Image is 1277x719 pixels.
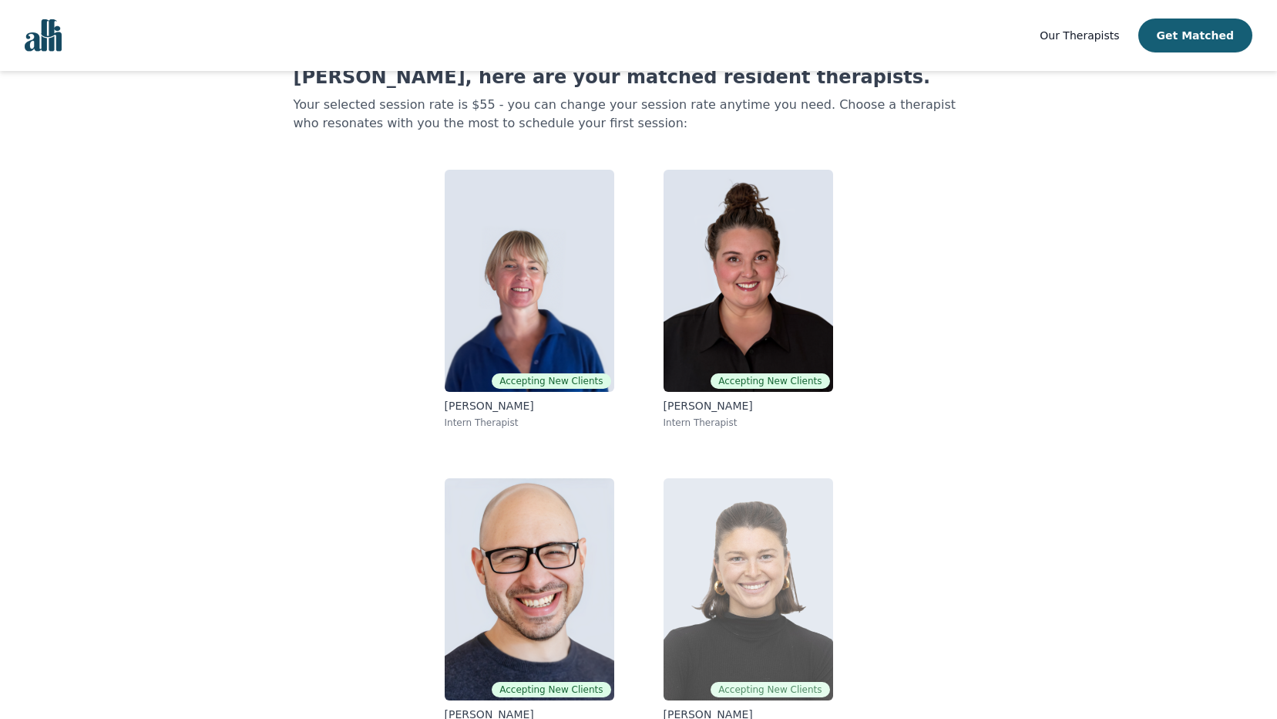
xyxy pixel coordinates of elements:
a: Heather BarkerAccepting New Clients[PERSON_NAME]Intern Therapist [432,157,627,441]
button: Get Matched [1138,19,1252,52]
a: Janelle RushtonAccepting New Clients[PERSON_NAME]Intern Therapist [651,157,845,441]
img: Janelle Rushton [664,170,833,392]
img: Mendy Bisk [445,478,614,700]
span: Accepting New Clients [711,373,829,389]
p: Intern Therapist [664,417,833,429]
img: Heather Barker [445,170,614,392]
img: alli logo [25,19,62,52]
p: Intern Therapist [445,417,614,429]
p: Your selected session rate is $55 - you can change your session rate anytime you need. Choose a t... [294,96,984,133]
span: Our Therapists [1040,29,1119,42]
span: Accepting New Clients [711,682,829,697]
span: Accepting New Clients [492,682,610,697]
img: Abby Tait [664,478,833,700]
h1: [PERSON_NAME], here are your matched resident therapists. [294,65,984,89]
p: [PERSON_NAME] [445,398,614,414]
p: [PERSON_NAME] [664,398,833,414]
span: Accepting New Clients [492,373,610,389]
a: Our Therapists [1040,26,1119,45]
